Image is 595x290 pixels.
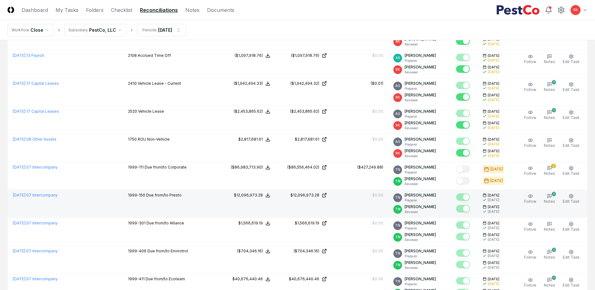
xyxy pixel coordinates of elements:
span: RK [396,95,400,100]
a: [DATE]:17 Capital Leases [13,81,59,86]
p: Preparer [405,254,436,259]
span: [DATE] [488,81,499,86]
span: TM [395,179,401,184]
button: Mark complete [456,261,470,268]
button: Follow [523,276,538,289]
a: Notes [185,6,199,14]
div: [DATE] [488,98,499,102]
span: Edit Task [563,115,580,120]
button: 1Notes [543,248,556,261]
button: 1Notes [543,109,556,122]
span: 2410 [128,81,137,86]
span: [DATE] : [13,277,26,281]
div: [DATE] [488,126,499,130]
span: Accrued Time Off [138,53,171,58]
p: Reviewer [405,210,436,214]
span: Notes [544,199,555,204]
div: [DATE] [488,70,499,74]
span: AG [395,83,400,88]
button: Mark complete [456,205,470,212]
a: Reconciliations [140,6,178,14]
p: Reviewer [405,98,436,103]
button: 1Notes [543,192,556,206]
span: TN [395,167,400,172]
span: Edit Task [563,227,580,232]
button: ($1,942,494.33) [234,81,270,86]
button: Edit Task [561,276,581,289]
span: Notes [544,143,555,148]
span: [DATE] [488,121,499,126]
button: RK [570,4,581,16]
span: [DATE] [488,137,499,142]
button: Mark complete [456,93,470,101]
div: $0.00 [372,192,383,198]
p: [PERSON_NAME] [405,120,436,126]
div: [DATE] [488,237,499,242]
button: Edit Task [561,220,581,234]
p: [PERSON_NAME] [405,92,436,98]
div: Subsidiary [68,27,88,33]
p: Reviewer [405,70,436,75]
p: [PERSON_NAME] [405,232,436,238]
button: Mark complete [456,65,470,73]
span: Vehicle Lease [138,109,164,114]
div: $0.00 [372,248,383,254]
img: Logo [8,7,14,13]
span: Due from/to Presto [146,193,182,197]
span: 2520 [128,109,137,114]
button: $2,817,681.61 [238,137,270,142]
div: [DATE] [488,42,499,46]
nav: breadcrumb [8,24,186,36]
span: Notes [544,255,555,260]
span: 1999-150 [128,193,145,197]
div: Workflow [12,27,29,33]
span: 1999-301 [128,221,146,225]
span: [DATE] [488,65,499,70]
span: TN [395,195,400,200]
div: ($1,097,918.76) [235,53,263,58]
a: ($1,097,918.76) [280,53,327,58]
p: [PERSON_NAME] [405,260,436,266]
span: [DATE] : [13,165,26,169]
p: [PERSON_NAME] [405,204,436,210]
a: My Tasks [56,6,78,14]
span: [DATE] : [13,137,26,142]
div: $40,676,440.46 [289,276,319,282]
button: Notes [543,137,556,150]
span: Edit Task [563,283,580,287]
button: Edit Task [561,53,581,66]
a: [DATE]:07 Intercompany [13,165,58,169]
span: [DATE] [488,260,499,265]
span: Due from/to Corporate [145,165,187,169]
div: ($704,346.16) [294,248,319,254]
span: RK [396,67,400,72]
a: ($2,453,865.62) [280,109,327,114]
span: Follow [524,199,536,204]
span: [DATE] [488,221,499,226]
div: $12,096,973.28 [234,192,263,198]
button: Mark complete [456,54,470,61]
button: Follow [523,248,538,261]
span: Follow [524,255,536,260]
button: ($704,346.16) [237,248,270,254]
div: ($0.01) [371,81,383,86]
p: [PERSON_NAME] [405,192,436,198]
span: [DATE] : [13,53,26,58]
div: 1 [552,276,556,280]
div: [DATE] [488,86,499,91]
button: Mark complete [456,37,470,45]
img: PestCo logo [496,5,540,15]
span: [DATE] : [13,193,26,197]
span: TM [395,207,401,212]
a: [DATE]:07 Intercompany [13,277,58,281]
span: [DATE] [488,205,499,209]
span: TN [395,279,400,284]
span: Vehicle Lease - Current [138,81,181,86]
div: $2,817,681.61 [238,137,263,142]
button: Mark complete [456,165,470,173]
span: Notes [544,87,555,92]
div: $12,096,973.28 [290,192,319,198]
span: TN [395,251,400,256]
button: Follow [523,109,538,122]
button: Notes [543,53,556,66]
